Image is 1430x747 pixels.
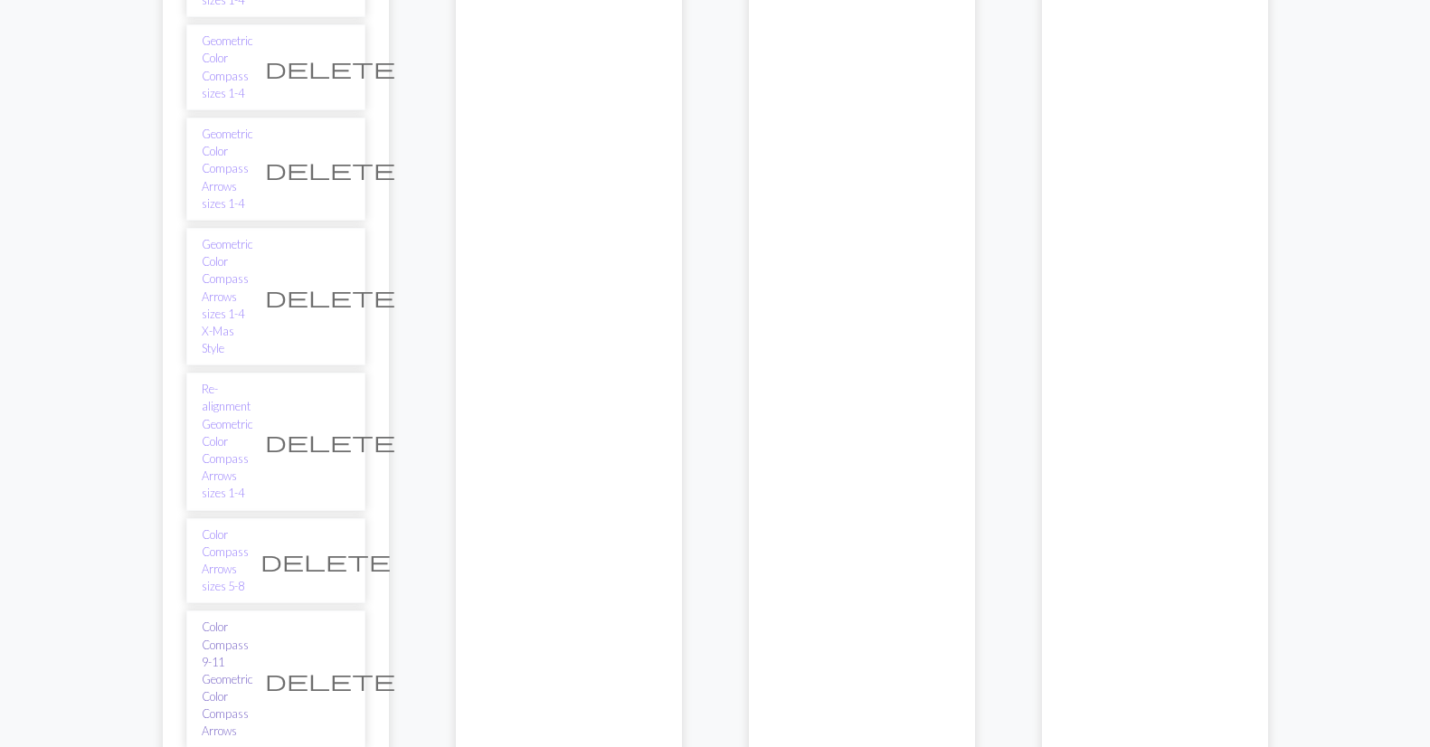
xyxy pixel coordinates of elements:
a: Color Compass Arrows sizes 5-8 [202,526,249,596]
span: delete [265,429,395,454]
a: Re-alignment Geometric Color Compass Arrows sizes 1-4 [202,381,253,502]
span: delete [265,667,395,693]
a: Geometric Color Compass sizes 1-4 [202,33,253,102]
span: delete [265,156,395,182]
a: Color Compass 9-11 Geometric Color Compass Arrows [202,619,253,740]
button: Delete chart [253,279,407,314]
span: delete [260,548,391,573]
span: delete [265,55,395,80]
a: Geometric Color Compass Arrows sizes 1-4 X-Mas Style [202,236,253,357]
button: Delete chart [253,424,407,459]
button: Delete chart [253,51,407,85]
button: Delete chart [253,152,407,186]
button: Delete chart [253,663,407,697]
a: Geometric Color Compass Arrows sizes 1-4 [202,126,253,213]
button: Delete chart [249,544,402,578]
span: delete [265,284,395,309]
